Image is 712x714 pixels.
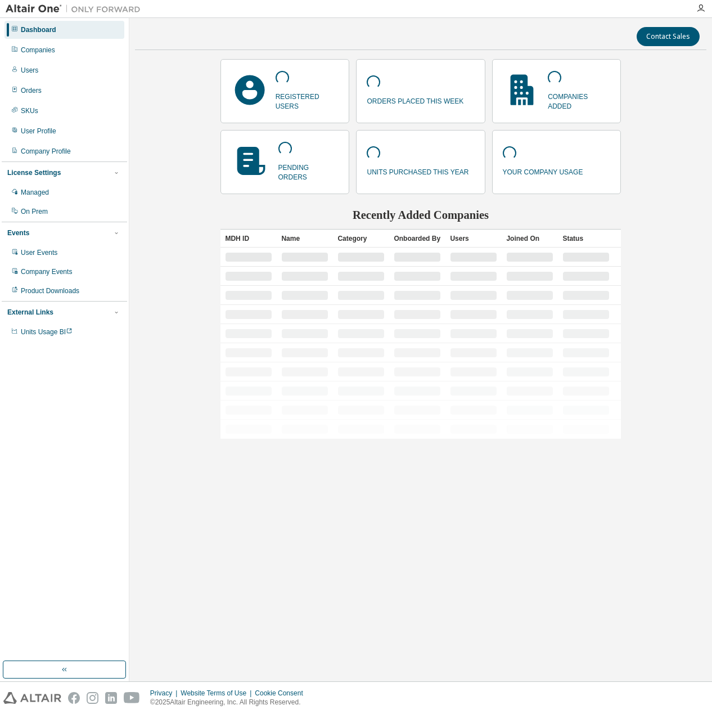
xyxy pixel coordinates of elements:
img: linkedin.svg [105,692,117,704]
img: facebook.svg [68,692,80,704]
div: Cookie Consent [255,689,309,698]
div: Privacy [150,689,181,698]
img: youtube.svg [124,692,140,704]
div: Product Downloads [21,286,79,295]
p: registered users [276,89,339,111]
div: Users [21,66,38,75]
div: Managed [21,188,49,197]
img: Altair One [6,3,146,15]
div: MDH ID [225,230,272,248]
p: your company usage [503,164,583,177]
div: On Prem [21,207,48,216]
p: orders placed this week [367,93,463,106]
p: units purchased this year [367,164,468,177]
div: External Links [7,308,53,317]
div: Company Events [21,267,72,276]
span: Units Usage BI [21,328,73,336]
div: Status [562,230,610,248]
div: User Profile [21,127,56,136]
p: © 2025 Altair Engineering, Inc. All Rights Reserved. [150,698,310,707]
div: License Settings [7,168,61,177]
p: companies added [548,89,610,111]
div: Company Profile [21,147,71,156]
div: Events [7,228,29,237]
p: pending orders [278,160,339,182]
div: Onboarded By [394,230,441,248]
div: User Events [21,248,57,257]
div: Category [337,230,385,248]
img: altair_logo.svg [3,692,61,704]
div: Name [281,230,328,248]
div: Website Terms of Use [181,689,255,698]
img: instagram.svg [87,692,98,704]
div: Orders [21,86,42,95]
div: SKUs [21,106,38,115]
div: Users [450,230,497,248]
button: Contact Sales [637,27,700,46]
h2: Recently Added Companies [220,208,620,222]
div: Dashboard [21,25,56,34]
div: Companies [21,46,55,55]
div: Joined On [506,230,553,248]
